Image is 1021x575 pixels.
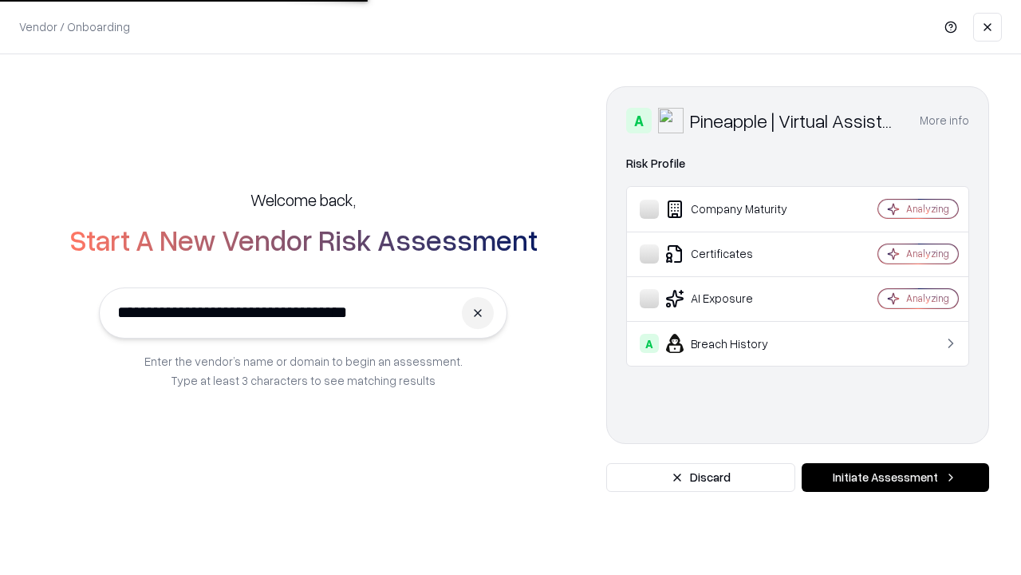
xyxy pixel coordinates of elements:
[802,463,989,492] button: Initiate Assessment
[640,334,659,353] div: A
[906,202,949,216] div: Analyzing
[920,106,969,135] button: More info
[69,224,538,256] h2: Start A New Vendor Risk Assessment
[906,291,949,305] div: Analyzing
[640,200,830,219] div: Company Maturity
[906,247,949,260] div: Analyzing
[640,289,830,308] div: AI Exposure
[640,334,830,353] div: Breach History
[640,244,830,264] div: Certificates
[626,154,969,173] div: Risk Profile
[626,108,652,133] div: A
[606,463,795,492] button: Discard
[144,351,463,390] p: Enter the vendor’s name or domain to begin an assessment. Type at least 3 characters to see match...
[19,18,130,35] p: Vendor / Onboarding
[250,188,356,211] h5: Welcome back,
[690,108,901,133] div: Pineapple | Virtual Assistant Agency
[658,108,684,133] img: Pineapple | Virtual Assistant Agency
